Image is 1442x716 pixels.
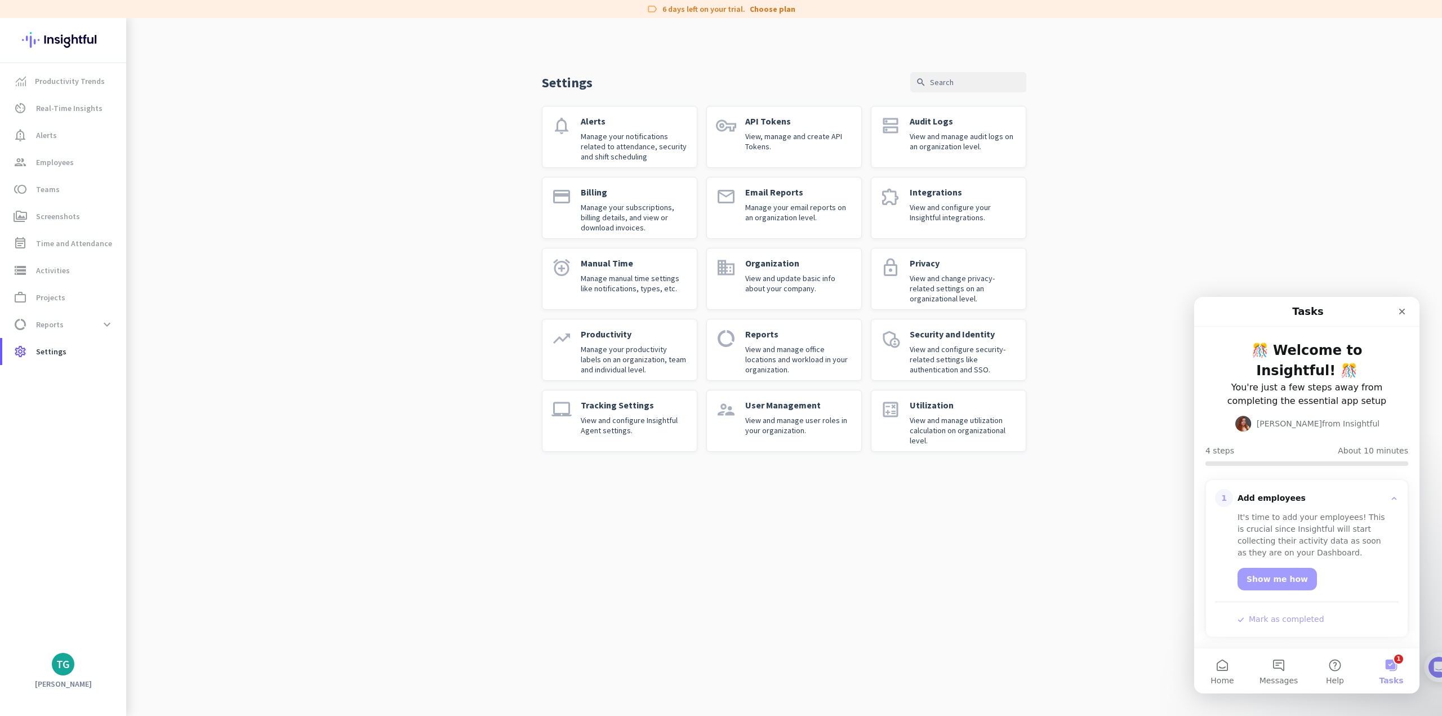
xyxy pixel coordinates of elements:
[581,186,688,198] p: Billing
[581,344,688,375] p: Manage your productivity labels on an organization, team and individual level.
[581,257,688,269] p: Manual Time
[910,257,1017,269] p: Privacy
[36,264,70,277] span: Activities
[706,177,862,239] a: emailEmail ReportsManage your email reports on an organization level.
[2,338,126,365] a: settingsSettings
[36,101,103,115] span: Real-Time Insights
[2,95,126,122] a: av_timerReal-Time Insights
[35,74,105,88] span: Productivity Trends
[36,291,65,304] span: Projects
[706,248,862,310] a: domainOrganizationView and update basic info about your company.
[542,319,697,381] a: trending_upProductivityManage your productivity labels on an organization, team and individual le...
[871,390,1026,452] a: calculateUtilizationView and manage utilization calculation on organizational level.
[745,399,852,411] p: User Management
[745,415,852,435] p: View and manage user roles in your organization.
[551,328,572,349] i: trending_up
[2,284,126,311] a: work_outlineProjects
[14,155,27,169] i: group
[36,210,80,223] span: Screenshots
[36,318,64,331] span: Reports
[14,264,27,277] i: storage
[551,186,572,207] i: payment
[36,183,60,196] span: Teams
[14,183,27,196] i: toll
[745,344,852,375] p: View and manage office locations and workload in your organization.
[2,122,126,149] a: notification_importantAlerts
[910,131,1017,152] p: View and manage audit logs on an organization level.
[910,415,1017,446] p: View and manage utilization calculation on organizational level.
[16,76,26,86] img: menu-item
[14,318,27,331] i: data_usage
[706,106,862,168] a: vpn_keyAPI TokensView, manage and create API Tokens.
[551,399,572,420] i: laptop_mac
[750,3,795,15] a: Choose plan
[1194,297,1419,693] iframe: Intercom live chat
[36,128,57,142] span: Alerts
[880,186,901,207] i: extension
[745,273,852,293] p: View and update basic info about your company.
[716,328,736,349] i: data_usage
[880,115,901,136] i: dns
[916,77,926,87] i: search
[706,390,862,452] a: supervisor_accountUser ManagementView and manage user roles in your organization.
[647,3,658,15] i: label
[745,131,852,152] p: View, manage and create API Tokens.
[551,115,572,136] i: notifications
[542,106,697,168] a: notificationsAlertsManage your notifications related to attendance, security and shift scheduling
[97,314,117,335] button: expand_more
[14,101,27,115] i: av_timer
[542,74,593,91] p: Settings
[910,328,1017,340] p: Security and Identity
[2,257,126,284] a: storageActivities
[581,273,688,293] p: Manage manual time settings like notifications, types, etc.
[22,18,104,62] img: Insightful logo
[706,319,862,381] a: data_usageReportsView and manage office locations and workload in your organization.
[745,186,852,198] p: Email Reports
[880,328,901,349] i: admin_panel_settings
[910,202,1017,223] p: View and configure your Insightful integrations.
[581,115,688,127] p: Alerts
[14,210,27,223] i: perm_media
[2,203,126,230] a: perm_mediaScreenshots
[581,399,688,411] p: Tracking Settings
[910,186,1017,198] p: Integrations
[716,399,736,420] i: supervisor_account
[871,106,1026,168] a: dnsAudit LogsView and manage audit logs on an organization level.
[2,311,126,338] a: data_usageReportsexpand_more
[542,177,697,239] a: paymentBillingManage your subscriptions, billing details, and view or download invoices.
[581,202,688,233] p: Manage your subscriptions, billing details, and view or download invoices.
[910,115,1017,127] p: Audit Logs
[716,115,736,136] i: vpn_key
[880,257,901,278] i: lock
[14,128,27,142] i: notification_important
[2,176,126,203] a: tollTeams
[2,230,126,257] a: event_noteTime and Attendance
[910,273,1017,304] p: View and change privacy-related settings on an organizational level.
[880,399,901,420] i: calculate
[716,257,736,278] i: domain
[36,345,66,358] span: Settings
[871,177,1026,239] a: extensionIntegrationsView and configure your Insightful integrations.
[551,257,572,278] i: alarm_add
[871,319,1026,381] a: admin_panel_settingsSecurity and IdentityView and configure security-related settings like authen...
[581,328,688,340] p: Productivity
[14,345,27,358] i: settings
